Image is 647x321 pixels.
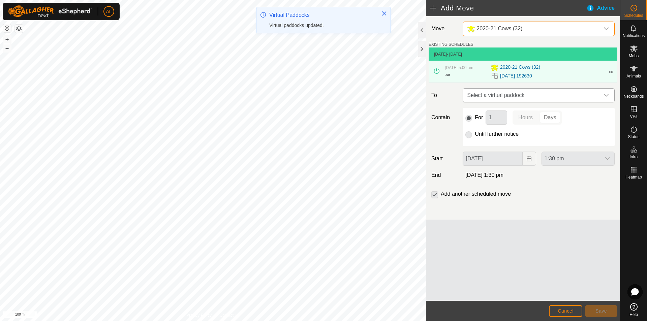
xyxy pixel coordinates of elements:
span: Help [629,313,638,317]
span: [DATE] 5:00 am [445,65,473,70]
span: Save [595,308,607,314]
button: Cancel [549,305,582,317]
div: Virtual paddocks updated. [269,22,374,29]
label: End [429,171,460,179]
span: AL [106,8,112,15]
span: 2020-21 Cows (32) [500,64,540,72]
span: Notifications [623,34,645,38]
span: [DATE] 1:30 pm [465,172,503,178]
span: Infra [629,155,638,159]
label: Contain [429,114,460,122]
span: ∞ [446,72,450,77]
div: Advice [586,4,620,12]
div: dropdown trigger [599,89,613,102]
span: ∞ [609,68,613,75]
img: Gallagher Logo [8,5,92,18]
span: - [DATE] [447,52,462,57]
button: Close [379,9,389,18]
span: Schedules [624,13,643,18]
button: Reset Map [3,24,11,32]
span: Cancel [558,308,574,314]
button: + [3,35,11,43]
button: Map Layers [15,25,23,33]
span: 2020-21 Cows [464,22,599,36]
span: VPs [630,115,637,119]
label: Until further notice [475,131,519,137]
div: - [445,71,450,79]
div: dropdown trigger [599,22,613,36]
label: Add another scheduled move [441,191,511,197]
div: Virtual Paddocks [269,11,374,19]
a: Privacy Policy [186,312,212,318]
label: Move [429,22,460,36]
span: Neckbands [623,94,644,98]
span: Select a virtual paddock [464,89,599,102]
button: – [3,44,11,52]
label: EXISTING SCHEDULES [429,41,473,47]
span: [DATE] [434,52,447,57]
label: Start [429,155,460,163]
a: [DATE] 192630 [500,72,532,79]
span: Status [628,135,639,139]
label: To [429,88,460,102]
button: Choose Date [523,152,536,166]
h2: Add Move [430,4,586,12]
span: Mobs [629,54,639,58]
label: For [475,115,483,120]
button: Save [585,305,617,317]
span: 2020-21 Cows (32) [476,26,522,31]
a: Contact Us [220,312,240,318]
a: Help [620,300,647,319]
span: Animals [626,74,641,78]
span: Heatmap [625,175,642,179]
